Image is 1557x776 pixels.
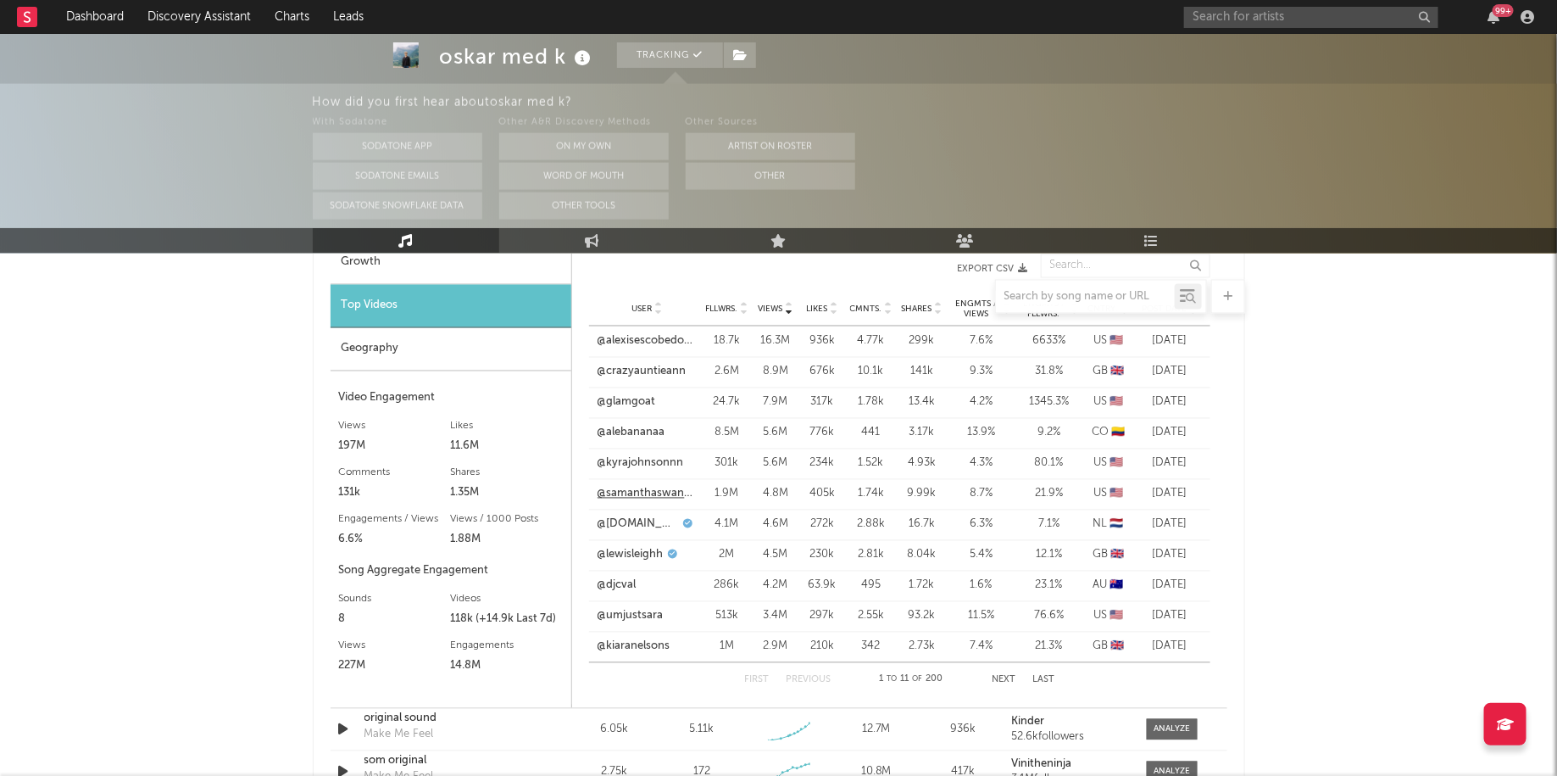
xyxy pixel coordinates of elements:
a: @alebananaa [598,425,665,442]
div: US [1087,333,1130,350]
input: Search... [1041,254,1210,278]
a: @djcval [598,578,637,595]
div: [DATE] [1138,578,1202,595]
div: Likes [451,416,563,437]
a: @glamgoat [598,394,656,411]
div: 9.2 % [1020,425,1079,442]
div: 23.1 % [1020,578,1079,595]
div: [DATE] [1138,516,1202,533]
button: First [744,676,769,685]
div: 5.6M [757,425,795,442]
div: 6.3 % [952,516,1011,533]
div: [DATE] [1138,455,1202,472]
div: 495 [850,578,892,595]
div: 1.9M [706,486,748,503]
div: 131k [339,483,451,504]
button: On My Own [499,133,669,160]
div: 1.72k [901,578,943,595]
div: 1.6 % [952,578,1011,595]
div: 1.88M [451,530,563,550]
strong: Vinitheninja [1011,759,1071,770]
button: Next [992,676,1015,685]
a: @umjustsara [598,608,664,625]
span: 🇺🇸 [1109,611,1123,622]
a: @kiaranelsons [598,639,670,656]
div: 1.78k [850,394,892,411]
div: 13.9 % [952,425,1011,442]
div: 2.81k [850,547,892,564]
a: Kinder [1011,717,1129,729]
div: 118k (+14.9k Last 7d) [451,610,563,630]
div: 4.5M [757,547,795,564]
button: Previous [786,676,831,685]
input: Search for artists [1184,7,1438,28]
div: 11.6M [451,437,563,457]
a: @crazyauntieann [598,364,687,381]
div: 2.9M [757,639,795,656]
span: 🇺🇸 [1109,397,1123,408]
button: Last [1032,676,1054,685]
div: 8.7 % [952,486,1011,503]
div: 1.52k [850,455,892,472]
div: 7.9M [757,394,795,411]
div: original sound [364,711,542,728]
div: 12.1 % [1020,547,1079,564]
div: 141k [901,364,943,381]
a: @lewisleighh [598,547,664,564]
div: GB [1087,364,1130,381]
button: Sodatone App [313,133,482,160]
div: Growth [331,242,571,285]
span: of [913,676,923,684]
div: 8.04k [901,547,943,564]
div: 4.3 % [952,455,1011,472]
button: Artist on Roster [686,133,855,160]
button: Export CSV [606,265,1028,275]
div: 80.1 % [1020,455,1079,472]
div: 1345.3 % [1020,394,1079,411]
div: Engagements [451,636,563,656]
input: Search by song name or URL [996,291,1175,304]
span: 🇺🇸 [1109,458,1123,469]
div: 8 [339,610,451,630]
button: 99+ [1487,10,1499,24]
div: Video Engagement [339,388,563,409]
div: 776k [804,425,842,442]
div: 2.55k [850,608,892,625]
span: 🇳🇱 [1110,519,1124,530]
div: 2M [706,547,748,564]
button: Other [686,163,855,190]
div: 4.1M [706,516,748,533]
div: Other A&R Discovery Methods [499,113,669,133]
div: 4.93k [901,455,943,472]
div: 342 [850,639,892,656]
div: GB [1087,547,1130,564]
div: NL [1087,516,1130,533]
div: Shares [451,463,563,483]
div: 4.2 % [952,394,1011,411]
div: 4.77k [850,333,892,350]
span: 🇬🇧 [1110,641,1124,652]
div: 272k [804,516,842,533]
div: 2.73k [901,639,943,656]
div: GB [1087,639,1130,656]
div: 405k [804,486,842,503]
div: Engagements / Views [339,510,451,530]
div: 286k [706,578,748,595]
button: Word Of Mouth [499,163,669,190]
a: som original [364,753,542,770]
div: 1M [706,639,748,656]
div: [DATE] [1138,547,1202,564]
div: 227M [339,656,451,677]
div: 197M [339,437,451,457]
div: 21.9 % [1020,486,1079,503]
div: 5.11k [689,722,714,739]
div: 317k [804,394,842,411]
div: 297k [804,608,842,625]
span: 🇬🇧 [1110,366,1124,377]
div: 11.5 % [952,608,1011,625]
div: 5.4 % [952,547,1011,564]
a: @alexisescobedo98 [598,333,698,350]
div: [DATE] [1138,394,1202,411]
div: 10.1k [850,364,892,381]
